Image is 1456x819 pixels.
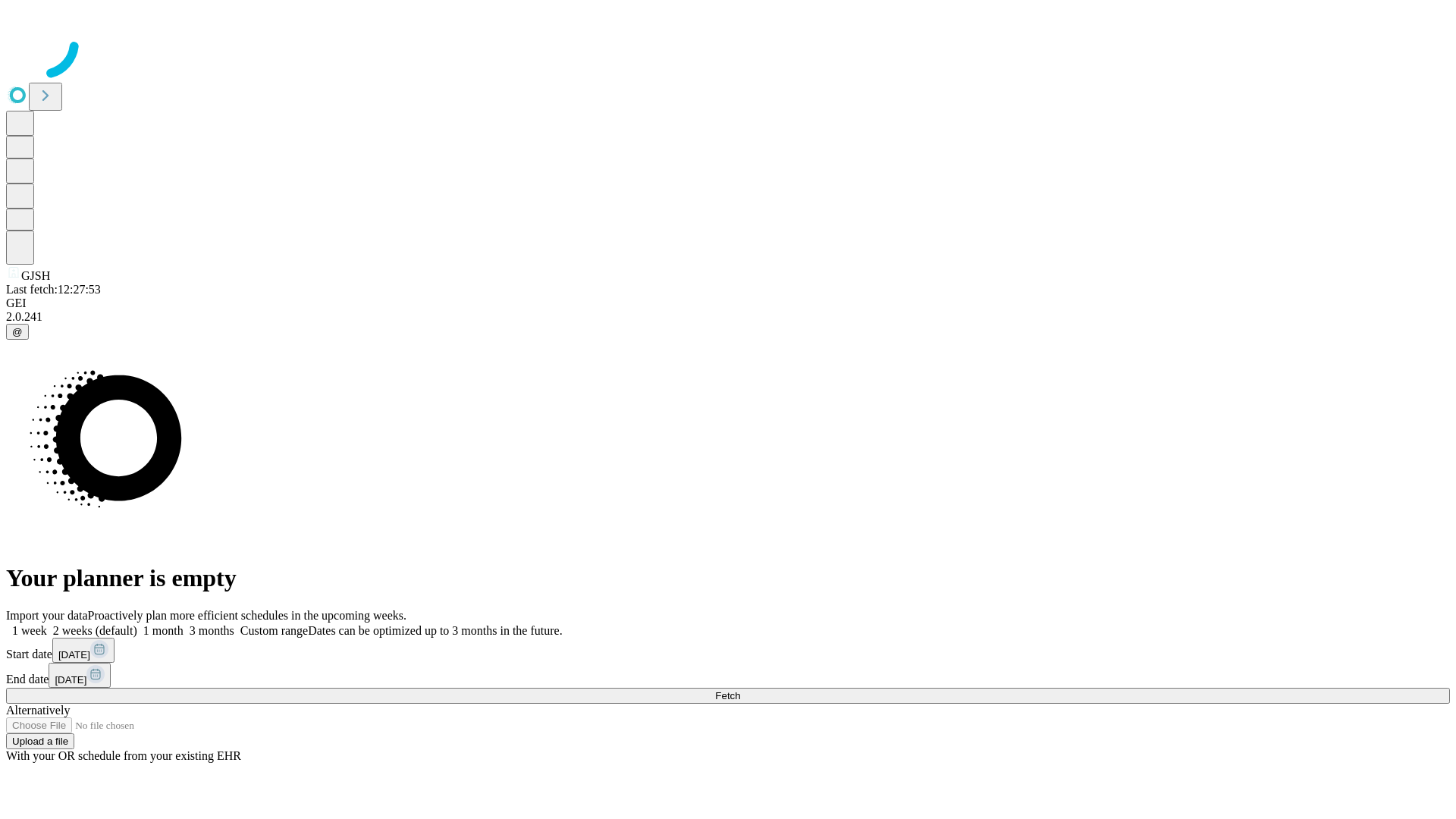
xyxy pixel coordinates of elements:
[6,310,1450,324] div: 2.0.241
[21,269,50,282] span: GJSH
[6,283,101,296] span: Last fetch: 12:27:53
[6,609,88,622] span: Import your data
[52,638,115,663] button: [DATE]
[53,624,137,637] span: 2 weeks (default)
[6,564,1450,592] h1: Your planner is empty
[55,674,86,686] span: [DATE]
[308,624,562,637] span: Dates can be optimized up to 3 months in the future.
[12,326,23,337] span: @
[715,690,740,701] span: Fetch
[6,663,1450,688] div: End date
[190,624,234,637] span: 3 months
[6,704,70,717] span: Alternatively
[6,733,74,749] button: Upload a file
[58,649,90,661] span: [DATE]
[49,663,111,688] button: [DATE]
[6,324,29,340] button: @
[6,749,241,762] span: With your OR schedule from your existing EHR
[12,624,47,637] span: 1 week
[6,688,1450,704] button: Fetch
[143,624,184,637] span: 1 month
[240,624,308,637] span: Custom range
[6,638,1450,663] div: Start date
[6,297,1450,310] div: GEI
[88,609,406,622] span: Proactively plan more efficient schedules in the upcoming weeks.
